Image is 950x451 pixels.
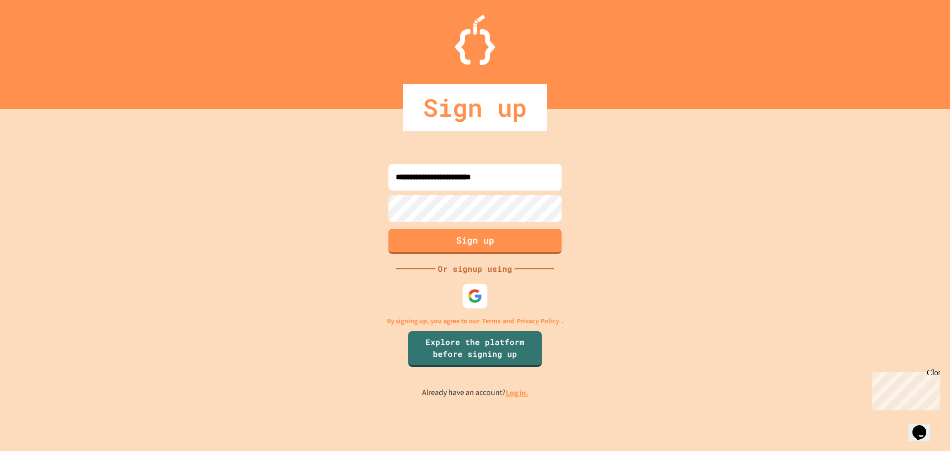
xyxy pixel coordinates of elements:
a: Log in. [506,388,528,398]
p: By signing up, you agree to our and . [387,316,564,326]
a: Terms [482,316,500,326]
img: google-icon.svg [468,289,482,303]
div: Or signup using [435,263,515,275]
img: Logo.svg [455,15,495,65]
iframe: chat widget [868,368,940,410]
a: Privacy Policy [517,316,559,326]
div: Chat with us now!Close [4,4,68,63]
button: Sign up [388,229,562,254]
iframe: chat widget [908,411,940,441]
div: Sign up [403,84,547,131]
a: Explore the platform before signing up [408,331,542,367]
p: Already have an account? [422,387,528,399]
